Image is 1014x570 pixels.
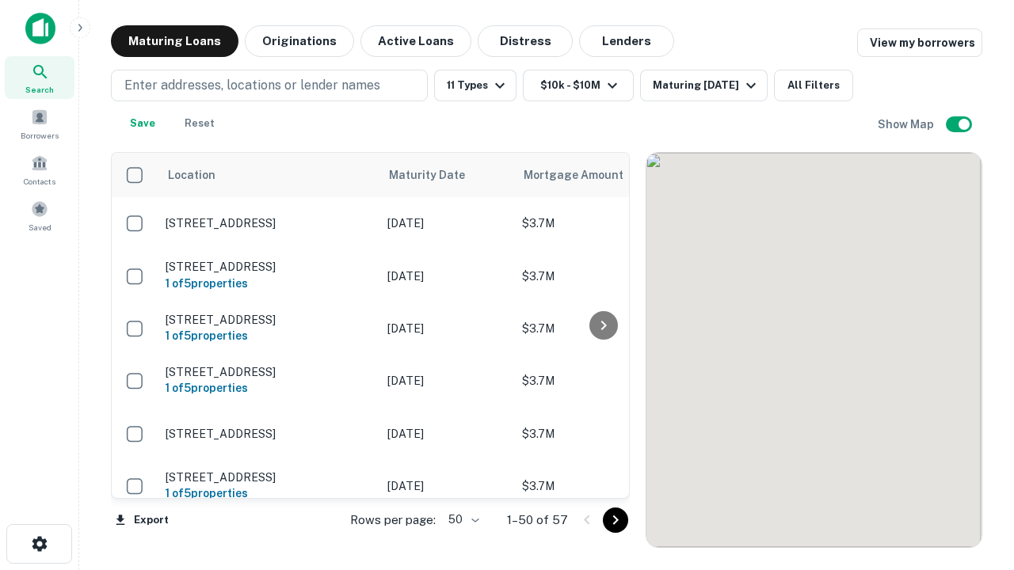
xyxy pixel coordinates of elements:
[158,153,379,197] th: Location
[640,70,768,101] button: Maturing [DATE]
[25,13,55,44] img: capitalize-icon.png
[387,477,506,495] p: [DATE]
[166,484,372,502] h6: 1 of 5 properties
[389,165,486,184] span: Maturity Date
[174,108,225,139] button: Reset
[21,129,59,142] span: Borrowers
[442,508,482,531] div: 50
[24,175,55,188] span: Contacts
[522,215,680,232] p: $3.7M
[522,372,680,389] p: $3.7M
[857,28,982,57] a: View my borrowers
[387,425,506,443] p: [DATE]
[166,470,372,484] p: [STREET_ADDRESS]
[514,153,688,197] th: Mortgage Amount
[878,116,936,133] h6: Show Map
[350,511,436,530] p: Rows per page:
[5,148,74,191] a: Contacts
[5,102,74,145] a: Borrowers
[774,70,853,101] button: All Filters
[522,320,680,337] p: $3.7M
[935,393,1014,469] iframe: Chat Widget
[166,327,372,344] h6: 1 of 5 properties
[111,508,173,532] button: Export
[387,268,506,285] p: [DATE]
[166,379,372,397] h6: 1 of 5 properties
[5,194,74,237] a: Saved
[478,25,573,57] button: Distress
[523,70,634,101] button: $10k - $10M
[111,25,238,57] button: Maturing Loans
[166,427,372,441] p: [STREET_ADDRESS]
[29,221,51,234] span: Saved
[166,216,372,230] p: [STREET_ADDRESS]
[379,153,514,197] th: Maturity Date
[522,268,680,285] p: $3.7M
[579,25,674,57] button: Lenders
[360,25,471,57] button: Active Loans
[5,56,74,99] a: Search
[166,275,372,292] h6: 1 of 5 properties
[124,76,380,95] p: Enter addresses, locations or lender names
[166,313,372,327] p: [STREET_ADDRESS]
[111,70,428,101] button: Enter addresses, locations or lender names
[117,108,168,139] button: Save your search to get updates of matches that match your search criteria.
[166,260,372,274] p: [STREET_ADDRESS]
[387,320,506,337] p: [DATE]
[387,215,506,232] p: [DATE]
[524,165,644,184] span: Mortgage Amount
[166,365,372,379] p: [STREET_ADDRESS]
[507,511,568,530] p: 1–50 of 57
[522,425,680,443] p: $3.7M
[603,507,628,533] button: Go to next page
[245,25,354,57] button: Originations
[653,76,760,95] div: Maturing [DATE]
[25,83,54,96] span: Search
[387,372,506,389] p: [DATE]
[167,165,215,184] span: Location
[646,153,982,547] div: 0 0
[522,477,680,495] p: $3.7M
[434,70,517,101] button: 11 Types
